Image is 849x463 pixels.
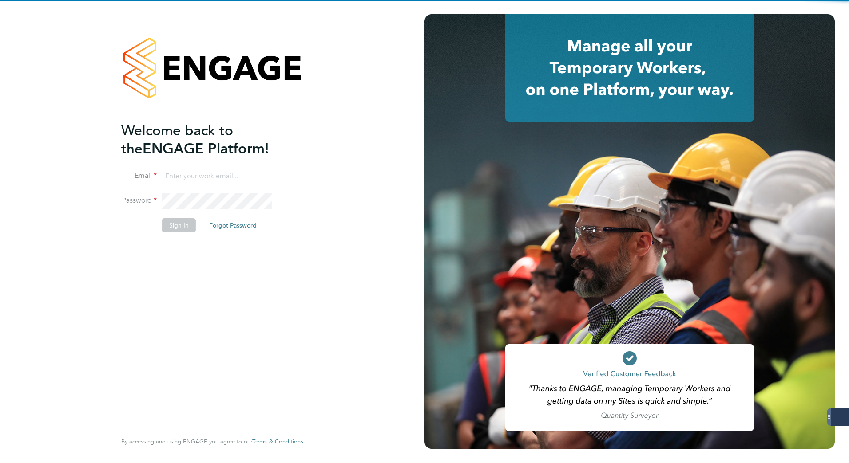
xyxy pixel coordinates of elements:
[121,171,157,180] label: Email
[162,169,272,184] input: Enter your work email...
[202,218,264,232] button: Forgot Password
[162,218,196,232] button: Sign In
[121,122,233,157] span: Welcome back to the
[252,438,303,445] span: Terms & Conditions
[121,196,157,205] label: Password
[121,438,303,445] span: By accessing and using ENGAGE you agree to our
[252,438,303,445] a: Terms & Conditions
[121,122,294,158] h2: ENGAGE Platform!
